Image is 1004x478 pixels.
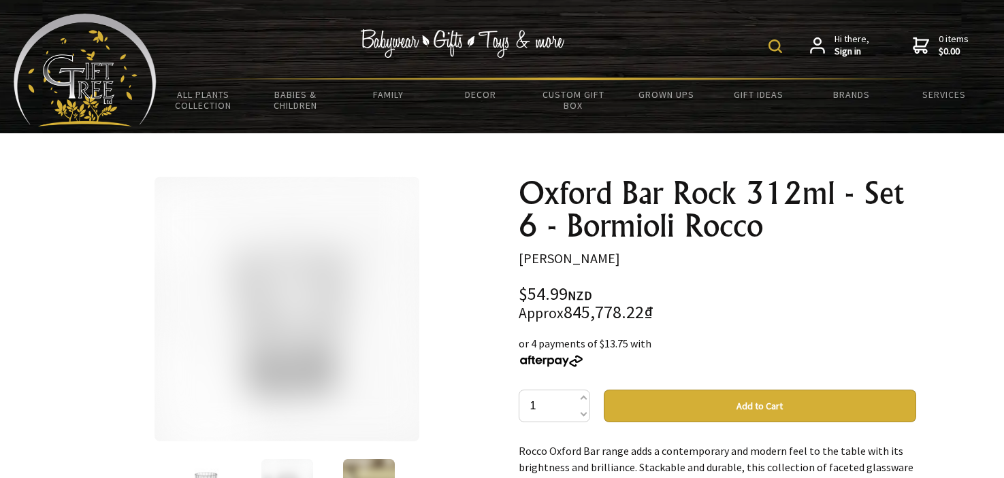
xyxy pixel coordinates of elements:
span: 0 items [939,33,969,57]
a: Gift Ideas [713,80,805,109]
div: or 4 payments of $13.75 with [519,335,916,368]
a: Hi there,Sign in [810,33,869,57]
a: Services [898,80,990,109]
a: Family [342,80,434,109]
img: Babyware - Gifts - Toys and more... [14,14,157,126]
strong: Sign in [835,46,869,58]
a: Babies & Children [249,80,342,120]
img: Babywear - Gifts - Toys & more [361,29,565,58]
button: Add to Cart [604,390,916,422]
span: Hi there, [835,33,869,57]
a: Custom Gift Box [527,80,619,120]
img: Afterpay [519,355,584,367]
div: $54.99 845,778.22₫ [519,286,916,322]
img: Oxford Bar Rock 312ml - Set 6 - Bormioli Rocco [155,177,419,441]
a: 0 items$0.00 [913,33,969,57]
a: Grown Ups [620,80,713,109]
a: Brands [805,80,898,109]
h1: Oxford Bar Rock 312ml - Set 6 - Bormioli Rocco [519,177,916,242]
img: product search [768,39,782,53]
small: Approx [519,304,564,322]
span: NZD [568,288,592,303]
strong: $0.00 [939,46,969,58]
a: Decor [434,80,527,109]
a: All Plants Collection [157,80,249,120]
p: [PERSON_NAME] [519,250,916,267]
